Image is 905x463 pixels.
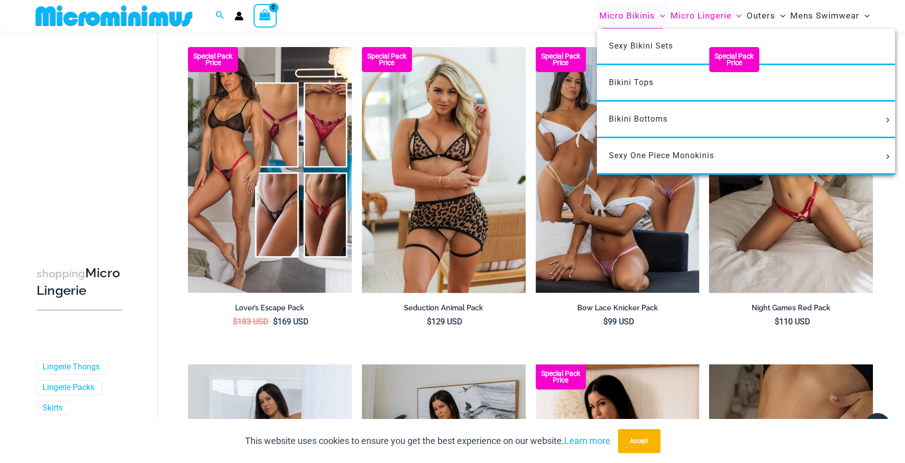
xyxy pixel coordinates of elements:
[670,3,731,29] span: Micro Lingerie
[427,317,431,326] span: $
[609,78,653,87] span: Bikini Tops
[536,47,700,292] img: Bow Lace Knicker Pack
[775,3,785,29] span: Menu Toggle
[709,303,873,313] h2: Night Games Red Pack
[603,317,607,326] span: $
[603,317,634,326] bdi: 99 USD
[859,3,869,29] span: Menu Toggle
[536,303,700,316] a: Bow Lace Knicker Pack
[273,317,278,326] span: $
[362,47,526,292] img: Seduction Animal 1034 Bra 6034 Thong 5019 Skirt 02
[273,317,309,326] bdi: 169 USD
[597,29,895,65] a: Sexy Bikini Sets
[788,3,872,29] a: Mens SwimwearMenu ToggleMenu Toggle
[427,317,463,326] bdi: 129 USD
[597,65,895,102] a: Bikini Tops
[731,3,741,29] span: Menu Toggle
[188,303,352,313] h2: Lover’s Escape Pack
[882,154,893,159] span: Menu Toggle
[32,5,196,27] img: MM SHOP LOGO FLAT
[245,433,610,448] p: This website uses cookies to ensure you get the best experience on our website.
[790,3,859,29] span: Mens Swimwear
[43,362,100,372] a: Lingerie Thongs
[882,118,893,123] span: Menu Toggle
[43,403,63,413] a: Skirts
[188,47,352,292] img: Lovers Escape Pack
[235,12,244,21] a: Account icon link
[744,3,788,29] a: OutersMenu ToggleMenu Toggle
[254,4,277,27] a: View Shopping Cart, empty
[536,303,700,313] h2: Bow Lace Knicker Pack
[747,3,775,29] span: Outers
[599,3,655,29] span: Micro Bikinis
[233,317,269,326] bdi: 183 USD
[609,114,667,124] span: Bikini Bottoms
[188,47,352,292] a: Lovers Escape Pack Zoe Deep Red 689 Micro Thong 04Zoe Deep Red 689 Micro Thong 04
[709,53,759,66] b: Special Pack Price
[362,303,526,313] h2: Seduction Animal Pack
[362,53,412,66] b: Special Pack Price
[597,3,667,29] a: Micro BikinisMenu ToggleMenu Toggle
[775,317,810,326] bdi: 110 USD
[43,382,94,393] a: Lingerie Packs
[233,317,238,326] span: $
[37,265,122,299] h3: Micro Lingerie
[667,3,744,29] a: Micro LingerieMenu ToggleMenu Toggle
[618,429,660,453] button: Accept
[37,267,85,280] span: shopping
[709,303,873,316] a: Night Games Red Pack
[609,41,673,51] span: Sexy Bikini Sets
[595,2,873,30] nav: Site Navigation
[564,435,610,446] a: Learn more
[362,47,526,292] a: Seduction Animal 1034 Bra 6034 Thong 5019 Skirt 02 Seduction Animal 1034 Bra 6034 Thong 5019 Skir...
[188,303,352,316] a: Lover’s Escape Pack
[215,10,224,22] a: Search icon link
[188,53,238,66] b: Special Pack Price
[536,53,586,66] b: Special Pack Price
[597,102,895,138] a: Bikini BottomsMenu ToggleMenu Toggle
[609,151,714,160] span: Sexy One Piece Monokinis
[655,3,665,29] span: Menu Toggle
[536,370,586,383] b: Special Pack Price
[597,138,895,175] a: Sexy One Piece MonokinisMenu ToggleMenu Toggle
[775,317,779,326] span: $
[362,303,526,316] a: Seduction Animal Pack
[536,47,700,292] a: Bow Lace Knicker Pack Bow Lace Mint Multi 601 Thong 03Bow Lace Mint Multi 601 Thong 03
[37,34,127,234] iframe: TrustedSite Certified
